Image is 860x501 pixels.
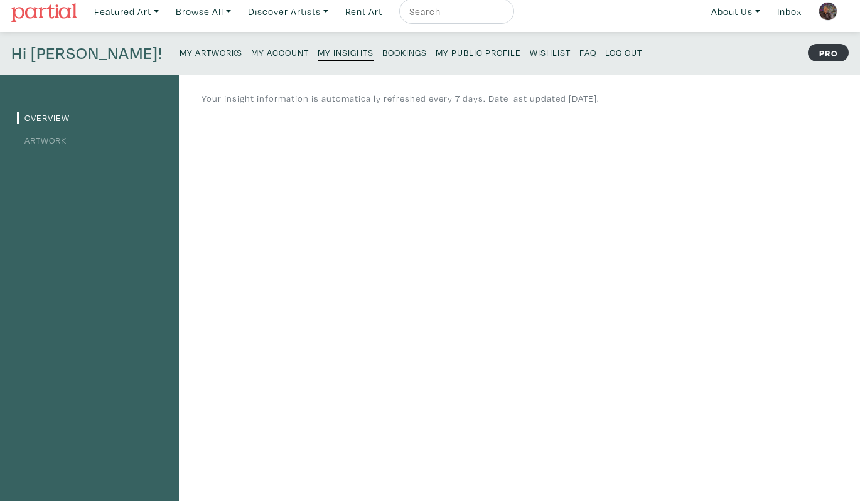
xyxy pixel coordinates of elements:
small: Log Out [605,46,642,58]
a: Artwork [17,134,67,146]
small: My Artworks [180,46,242,58]
small: My Account [251,46,309,58]
a: Overview [17,112,70,124]
p: Your insight information is automatically refreshed every 7 days. Date last updated [DATE]. [202,92,599,105]
input: Search [408,4,502,19]
a: My Insights [318,43,374,61]
a: My Account [251,43,309,60]
a: My Public Profile [436,43,521,60]
strong: PRO [808,44,849,61]
a: Wishlist [530,43,571,60]
small: My Public Profile [436,46,521,58]
a: My Artworks [180,43,242,60]
small: Bookings [382,46,427,58]
a: Log Out [605,43,642,60]
small: Wishlist [530,46,571,58]
h4: Hi [PERSON_NAME]! [11,43,163,63]
a: Bookings [382,43,427,60]
small: My Insights [318,46,374,58]
img: phpThumb.php [819,2,837,21]
small: FAQ [579,46,596,58]
a: FAQ [579,43,596,60]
